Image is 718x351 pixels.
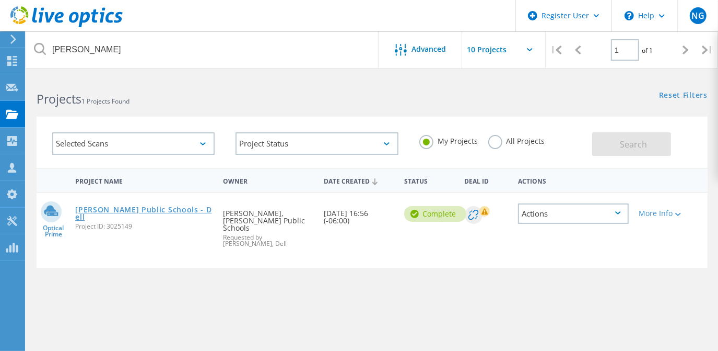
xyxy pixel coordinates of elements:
[10,22,123,29] a: Live Optics Dashboard
[399,171,460,190] div: Status
[620,139,648,150] span: Search
[26,31,379,68] input: Search projects by name, owner, ID, company, etc
[218,193,319,257] div: [PERSON_NAME], [PERSON_NAME] Public Schools
[697,31,718,69] div: |
[70,171,218,190] div: Project Name
[659,92,708,100] a: Reset Filters
[412,46,446,53] span: Advanced
[625,11,634,20] svg: \n
[419,135,478,145] label: My Projects
[460,171,513,190] div: Deal Id
[404,206,466,222] div: Complete
[319,193,399,235] div: [DATE] 16:56 (-06:00)
[546,31,567,69] div: |
[81,97,130,106] span: 1 Projects Found
[592,132,671,156] button: Search
[488,135,545,145] label: All Projects
[513,171,633,190] div: Actions
[236,132,398,155] div: Project Status
[37,225,70,237] span: Optical Prime
[218,171,319,190] div: Owner
[518,203,628,224] div: Actions
[52,132,215,155] div: Selected Scans
[319,171,399,190] div: Date Created
[75,223,213,230] span: Project ID: 3025149
[691,12,704,20] span: NG
[223,234,313,247] span: Requested by [PERSON_NAME], Dell
[75,206,213,221] a: [PERSON_NAME] Public Schools - Dell
[639,210,682,217] div: More Info
[37,90,81,107] b: Projects
[642,46,653,55] span: of 1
